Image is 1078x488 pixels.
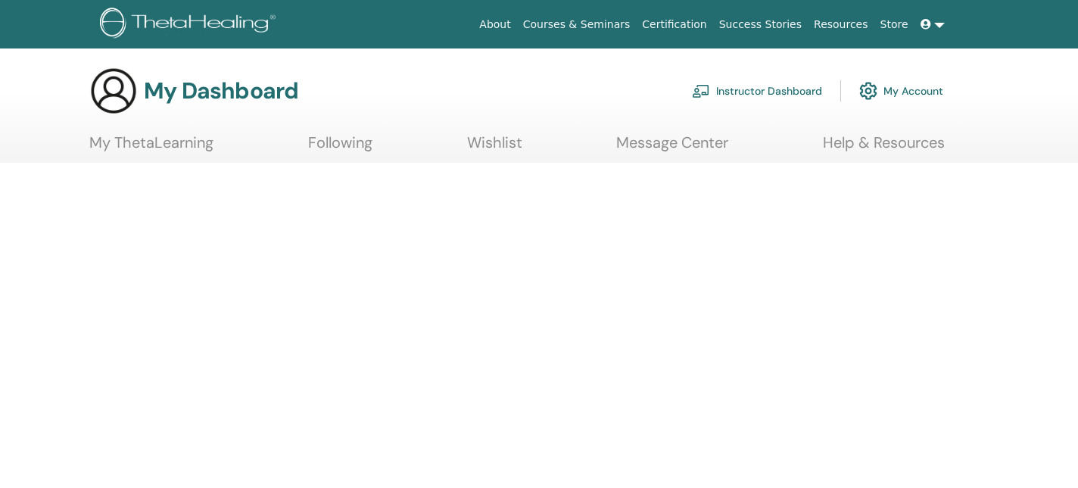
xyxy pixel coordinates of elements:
[636,11,712,39] a: Certification
[859,74,943,108] a: My Account
[713,11,808,39] a: Success Stories
[89,133,213,163] a: My ThetaLearning
[89,67,138,115] img: generic-user-icon.jpg
[308,133,372,163] a: Following
[874,11,914,39] a: Store
[473,11,516,39] a: About
[808,11,874,39] a: Resources
[517,11,637,39] a: Courses & Seminars
[692,74,822,108] a: Instructor Dashboard
[616,133,728,163] a: Message Center
[859,78,877,104] img: cog.svg
[144,77,298,105] h3: My Dashboard
[100,8,281,42] img: logo.png
[823,133,945,163] a: Help & Resources
[467,133,522,163] a: Wishlist
[692,84,710,98] img: chalkboard-teacher.svg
